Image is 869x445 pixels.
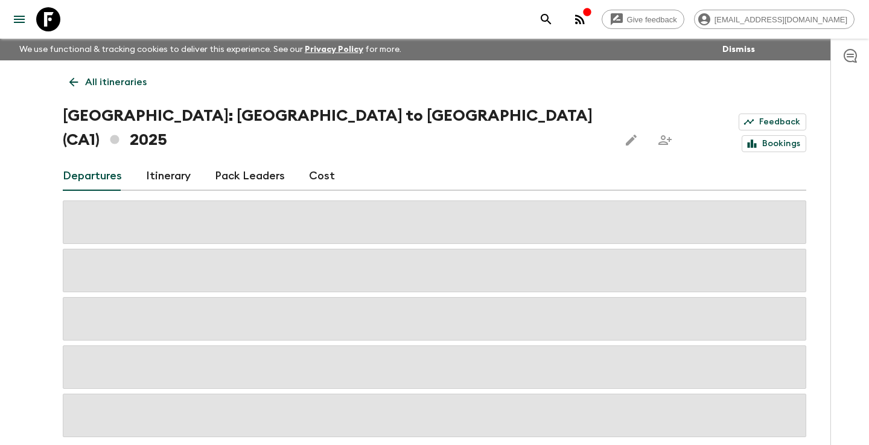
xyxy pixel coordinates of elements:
[653,128,677,152] span: Share this itinerary
[63,104,610,152] h1: [GEOGRAPHIC_DATA]: [GEOGRAPHIC_DATA] to [GEOGRAPHIC_DATA] (CA1) 2025
[146,162,191,191] a: Itinerary
[619,128,643,152] button: Edit this itinerary
[708,15,854,24] span: [EMAIL_ADDRESS][DOMAIN_NAME]
[694,10,855,29] div: [EMAIL_ADDRESS][DOMAIN_NAME]
[305,45,363,54] a: Privacy Policy
[602,10,684,29] a: Give feedback
[719,41,758,58] button: Dismiss
[63,70,153,94] a: All itineraries
[534,7,558,31] button: search adventures
[739,114,806,130] a: Feedback
[309,162,335,191] a: Cost
[215,162,285,191] a: Pack Leaders
[14,39,406,60] p: We use functional & tracking cookies to deliver this experience. See our for more.
[7,7,31,31] button: menu
[742,135,806,152] a: Bookings
[63,162,122,191] a: Departures
[620,15,684,24] span: Give feedback
[85,75,147,89] p: All itineraries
